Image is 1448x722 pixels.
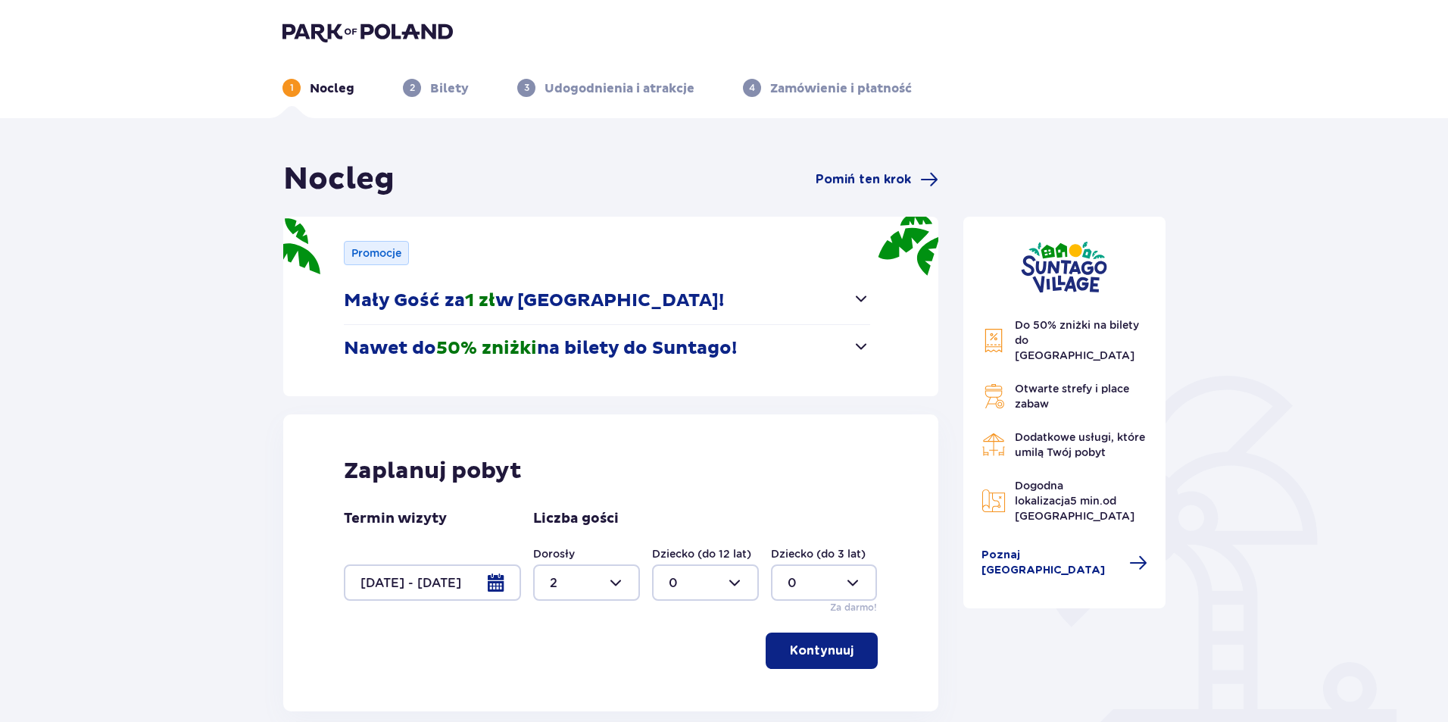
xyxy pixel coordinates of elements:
[816,170,938,189] a: Pomiń ten krok
[1015,431,1145,458] span: Dodatkowe usługi, które umilą Twój pobyt
[430,80,469,97] p: Bilety
[1015,319,1139,361] span: Do 50% zniżki na bilety do [GEOGRAPHIC_DATA]
[790,642,854,659] p: Kontynuuj
[344,277,870,324] button: Mały Gość za1 złw [GEOGRAPHIC_DATA]!
[344,457,522,486] p: Zaplanuj pobyt
[981,489,1006,513] img: Map Icon
[465,289,495,312] span: 1 zł
[766,633,878,669] button: Kontynuuj
[981,548,1121,578] span: Poznaj [GEOGRAPHIC_DATA]
[344,289,724,312] p: Mały Gość za w [GEOGRAPHIC_DATA]!
[524,81,529,95] p: 3
[344,510,447,528] p: Termin wizyty
[545,80,694,97] p: Udogodnienia i atrakcje
[344,337,737,360] p: Nawet do na bilety do Suntago!
[1021,241,1107,293] img: Suntago Village
[344,325,870,372] button: Nawet do50% zniżkina bilety do Suntago!
[981,433,1006,457] img: Restaurant Icon
[410,81,415,95] p: 2
[816,171,911,188] span: Pomiń ten krok
[771,546,866,561] label: Dziecko (do 3 lat)
[770,80,912,97] p: Zamówienie i płatność
[282,21,453,42] img: Park of Poland logo
[981,328,1006,353] img: Discount Icon
[310,80,354,97] p: Nocleg
[436,337,537,360] span: 50% zniżki
[533,546,575,561] label: Dorosły
[282,79,354,97] div: 1Nocleg
[1015,383,1129,410] span: Otwarte strefy i place zabaw
[1015,480,1134,522] span: Dogodna lokalizacja od [GEOGRAPHIC_DATA]
[351,245,401,261] p: Promocje
[403,79,469,97] div: 2Bilety
[981,548,1148,578] a: Poznaj [GEOGRAPHIC_DATA]
[533,510,619,528] p: Liczba gości
[830,601,877,614] p: Za darmo!
[517,79,694,97] div: 3Udogodnienia i atrakcje
[290,81,294,95] p: 1
[743,79,912,97] div: 4Zamówienie i płatność
[749,81,755,95] p: 4
[1070,495,1103,507] span: 5 min.
[981,384,1006,408] img: Grill Icon
[652,546,751,561] label: Dziecko (do 12 lat)
[283,161,395,198] h1: Nocleg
